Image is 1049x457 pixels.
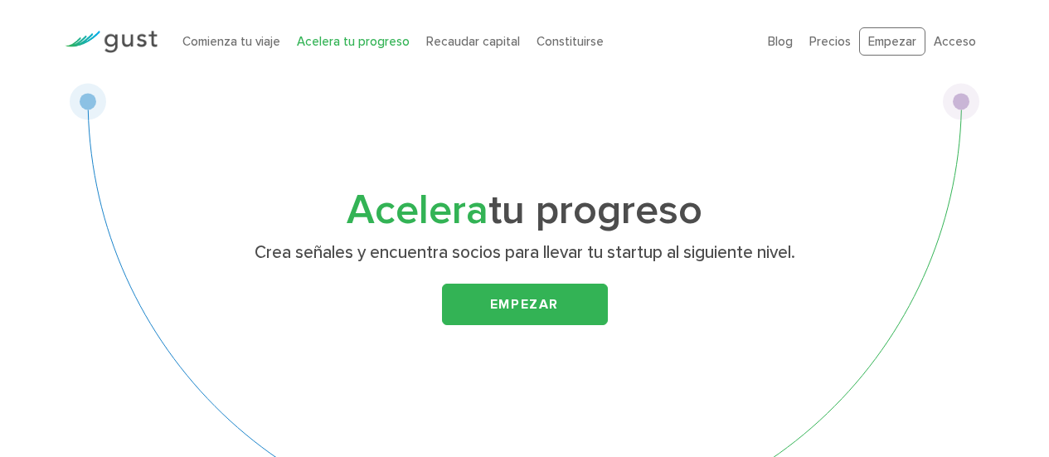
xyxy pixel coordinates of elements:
a: Constituirse [537,34,604,49]
a: Acelera tu progreso [297,34,410,49]
a: Precios [809,34,851,49]
font: tu progreso [488,186,702,235]
font: Acelera [347,186,488,235]
a: Comienza tu viaje [182,34,280,49]
a: Empezar [859,27,925,56]
font: Empezar [490,296,559,313]
a: Blog [768,34,793,49]
a: Empezar [442,284,608,325]
font: Empezar [868,34,916,49]
a: Recaudar capital [426,34,520,49]
img: Logotipo de Gust [65,31,158,53]
a: Acceso [934,34,976,49]
font: Crea señales y encuentra socios para llevar tu startup al siguiente nivel. [255,242,795,263]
